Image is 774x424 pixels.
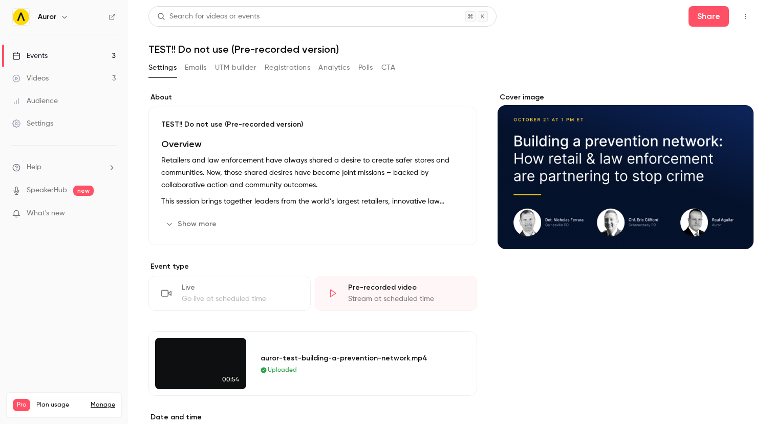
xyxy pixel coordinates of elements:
div: auror-test-building-a-prevention-network.mp4 [261,353,453,364]
li: help-dropdown-opener [12,162,116,173]
label: Cover image [498,92,754,103]
button: Analytics [318,59,350,76]
button: UTM builder [215,59,256,76]
label: Date and time [148,412,477,422]
h6: Auror [38,12,56,22]
div: Stream at scheduled time [348,294,464,304]
button: Registrations [265,59,310,76]
span: Help [27,162,41,173]
section: Cover image [498,92,754,249]
button: Emails [185,59,206,76]
p: Retailers and law enforcement have always shared a desire to create safer stores and communities.... [161,154,464,191]
div: Settings [12,118,53,129]
span: What's new [27,208,65,219]
button: Share [689,6,729,27]
div: Events [12,51,48,61]
span: Plan usage [36,401,84,409]
div: Pre-recorded videoStream at scheduled time [315,276,477,311]
iframe: Noticeable Trigger [103,209,116,218]
p: This session brings together leaders from the world’s largest retailers, innovative law enforceme... [161,195,464,208]
p: TEST!! Do not use (Pre-recorded version) [161,119,464,130]
div: Pre-recorded video [348,282,464,293]
div: Search for videos or events [157,11,260,22]
span: Uploaded [268,366,297,375]
span: new [73,186,94,196]
p: Event type [148,261,477,272]
div: Live [182,282,298,293]
div: Videos [12,73,49,84]
button: CTA [381,59,395,76]
button: Show more [161,216,223,232]
div: LiveGo live at scheduled time [148,276,311,311]
h1: Overview [161,138,464,150]
button: Polls [358,59,373,76]
span: 00:54 [219,374,242,385]
div: Go live at scheduled time [182,294,298,304]
img: Auror [13,9,29,25]
div: Audience [12,96,58,106]
a: SpeakerHub [27,185,67,196]
h1: TEST!! Do not use (Pre-recorded version) [148,43,754,55]
a: Manage [91,401,115,409]
span: Pro [13,399,30,411]
label: About [148,92,477,103]
button: Settings [148,59,177,76]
